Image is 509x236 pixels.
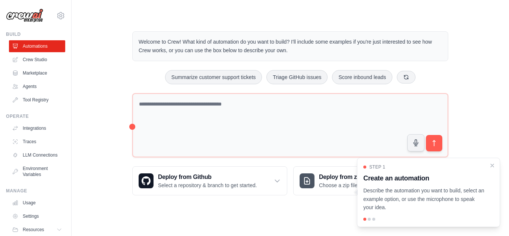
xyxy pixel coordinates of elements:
span: Resources [23,227,44,233]
button: Close walkthrough [489,163,495,169]
a: Tool Registry [9,94,65,106]
a: Traces [9,136,65,148]
h3: Deploy from Github [158,173,257,182]
button: Score inbound leads [332,70,392,84]
button: Summarize customer support tickets [165,70,262,84]
a: Integrations [9,122,65,134]
button: Resources [9,224,65,236]
p: Describe the automation you want to build, select an example option, or use the microphone to spe... [363,186,485,212]
img: Logo [6,9,43,23]
a: Automations [9,40,65,52]
a: Usage [9,197,65,209]
a: Environment Variables [9,163,65,180]
p: Select a repository & branch to get started. [158,182,257,189]
div: Manage [6,188,65,194]
p: Choose a zip file to upload. [319,182,382,189]
a: Crew Studio [9,54,65,66]
a: Marketplace [9,67,65,79]
button: Triage GitHub issues [266,70,328,84]
p: Welcome to Crew! What kind of automation do you want to build? I'll include some examples if you'... [139,38,442,55]
a: Agents [9,81,65,92]
a: LLM Connections [9,149,65,161]
h3: Create an automation [363,173,485,183]
a: Settings [9,210,65,222]
div: Build [6,31,65,37]
span: Step 1 [369,164,385,170]
h3: Deploy from zip file [319,173,382,182]
div: Operate [6,113,65,119]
